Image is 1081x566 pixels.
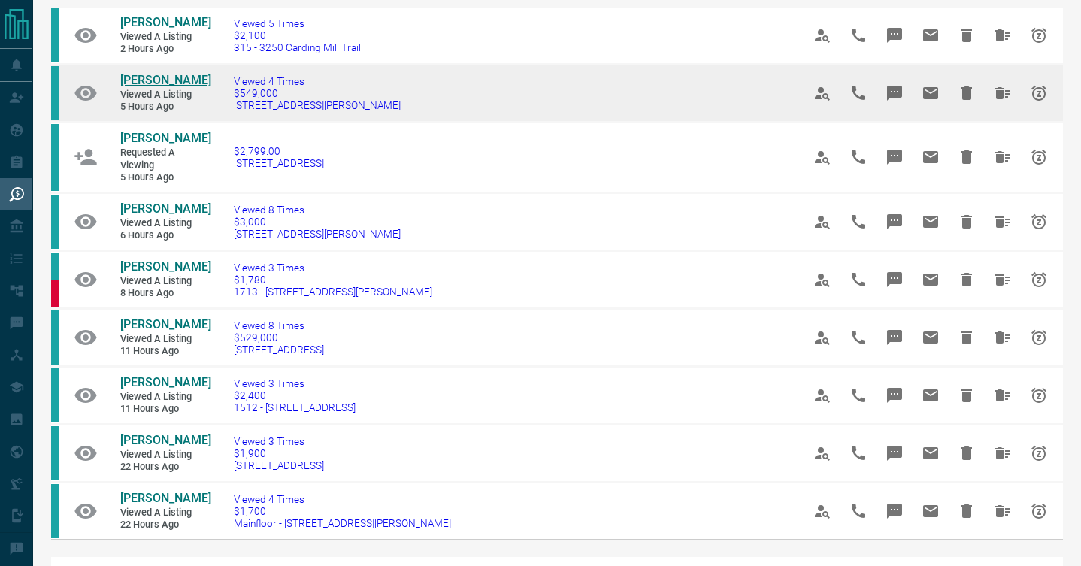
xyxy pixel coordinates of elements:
[120,287,210,300] span: 8 hours ago
[120,229,210,242] span: 6 hours ago
[234,228,401,240] span: [STREET_ADDRESS][PERSON_NAME]
[234,99,401,111] span: [STREET_ADDRESS][PERSON_NAME]
[949,435,985,471] span: Hide
[120,147,210,171] span: Requested a Viewing
[120,73,211,87] span: [PERSON_NAME]
[913,319,949,356] span: Email
[913,204,949,240] span: Email
[120,461,210,474] span: 22 hours ago
[51,195,59,249] div: condos.ca
[120,317,211,331] span: [PERSON_NAME]
[840,377,877,413] span: Call
[234,447,324,459] span: $1,900
[120,449,210,462] span: Viewed a Listing
[1021,139,1057,175] span: Snooze
[120,375,211,389] span: [PERSON_NAME]
[51,8,59,62] div: condos.ca
[913,377,949,413] span: Email
[120,433,210,449] a: [PERSON_NAME]
[120,403,210,416] span: 11 hours ago
[234,216,401,228] span: $3,000
[120,31,210,44] span: Viewed a Listing
[1021,204,1057,240] span: Snooze
[877,204,913,240] span: Message
[234,319,324,356] a: Viewed 8 Times$529,000[STREET_ADDRESS]
[804,139,840,175] span: View Profile
[840,319,877,356] span: Call
[877,262,913,298] span: Message
[804,319,840,356] span: View Profile
[985,204,1021,240] span: Hide All from Leila Hadliye
[985,75,1021,111] span: Hide All from Tina Tavallaeian
[51,66,59,120] div: condos.ca
[949,139,985,175] span: Hide
[234,377,356,389] span: Viewed 3 Times
[913,493,949,529] span: Email
[913,17,949,53] span: Email
[120,201,210,217] a: [PERSON_NAME]
[120,519,210,531] span: 22 hours ago
[1021,319,1057,356] span: Snooze
[234,75,401,87] span: Viewed 4 Times
[120,391,210,404] span: Viewed a Listing
[985,493,1021,529] span: Hide All from Maria Nguyen
[234,286,432,298] span: 1713 - [STREET_ADDRESS][PERSON_NAME]
[51,368,59,422] div: condos.ca
[877,139,913,175] span: Message
[840,75,877,111] span: Call
[804,435,840,471] span: View Profile
[1021,75,1057,111] span: Snooze
[120,43,210,56] span: 2 hours ago
[913,139,949,175] span: Email
[120,101,210,114] span: 5 hours ago
[120,131,211,145] span: [PERSON_NAME]
[120,171,210,184] span: 5 hours ago
[234,493,451,505] span: Viewed 4 Times
[234,204,401,240] a: Viewed 8 Times$3,000[STREET_ADDRESS][PERSON_NAME]
[985,262,1021,298] span: Hide All from Ladan Samiei
[1021,262,1057,298] span: Snooze
[120,275,210,288] span: Viewed a Listing
[234,435,324,447] span: Viewed 3 Times
[120,345,210,358] span: 11 hours ago
[234,319,324,331] span: Viewed 8 Times
[234,262,432,274] span: Viewed 3 Times
[234,29,361,41] span: $2,100
[120,89,210,101] span: Viewed a Listing
[234,145,324,169] a: $2,799.00[STREET_ADDRESS]
[120,491,210,507] a: [PERSON_NAME]
[949,493,985,529] span: Hide
[985,139,1021,175] span: Hide All from Melike Cakir
[877,17,913,53] span: Message
[877,319,913,356] span: Message
[234,377,356,413] a: Viewed 3 Times$2,4001512 - [STREET_ADDRESS]
[985,435,1021,471] span: Hide All from Maria Nguyen
[1021,17,1057,53] span: Snooze
[949,75,985,111] span: Hide
[234,87,401,99] span: $549,000
[234,41,361,53] span: 315 - 3250 Carding Mill Trail
[120,15,211,29] span: [PERSON_NAME]
[840,435,877,471] span: Call
[949,17,985,53] span: Hide
[913,435,949,471] span: Email
[51,280,59,307] div: property.ca
[804,17,840,53] span: View Profile
[120,433,211,447] span: [PERSON_NAME]
[804,204,840,240] span: View Profile
[51,310,59,365] div: condos.ca
[120,217,210,230] span: Viewed a Listing
[234,331,324,344] span: $529,000
[234,75,401,111] a: Viewed 4 Times$549,000[STREET_ADDRESS][PERSON_NAME]
[120,507,210,519] span: Viewed a Listing
[949,262,985,298] span: Hide
[234,17,361,29] span: Viewed 5 Times
[913,262,949,298] span: Email
[234,157,324,169] span: [STREET_ADDRESS]
[234,401,356,413] span: 1512 - [STREET_ADDRESS]
[234,493,451,529] a: Viewed 4 Times$1,700Mainfloor - [STREET_ADDRESS][PERSON_NAME]
[234,435,324,471] a: Viewed 3 Times$1,900[STREET_ADDRESS]
[877,75,913,111] span: Message
[234,389,356,401] span: $2,400
[51,484,59,538] div: condos.ca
